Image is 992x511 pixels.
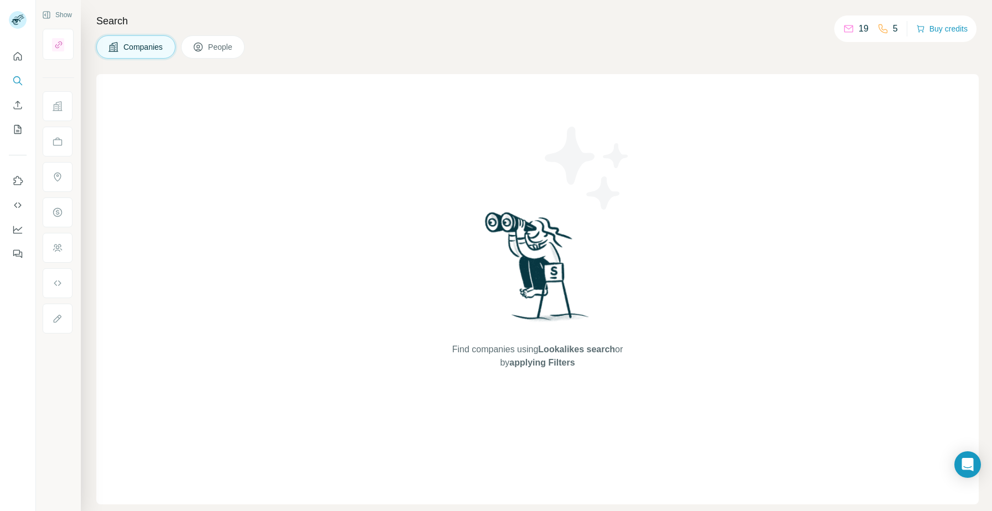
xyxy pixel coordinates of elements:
p: 19 [859,22,869,35]
span: People [208,41,234,53]
span: applying Filters [509,358,575,367]
button: Show [34,7,80,23]
button: My lists [9,119,27,139]
img: Surfe Illustration - Woman searching with binoculars [480,209,595,332]
span: Lookalikes search [538,345,615,354]
div: Open Intercom Messenger [954,451,981,478]
h4: Search [96,13,979,29]
button: Feedback [9,244,27,264]
button: Use Surfe API [9,195,27,215]
button: Enrich CSV [9,95,27,115]
span: Companies [123,41,164,53]
span: Find companies using or by [449,343,626,369]
button: Buy credits [916,21,968,36]
p: 5 [893,22,898,35]
button: Dashboard [9,220,27,239]
img: Surfe Illustration - Stars [538,118,637,218]
button: Quick start [9,46,27,66]
button: Use Surfe on LinkedIn [9,171,27,191]
button: Search [9,71,27,91]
